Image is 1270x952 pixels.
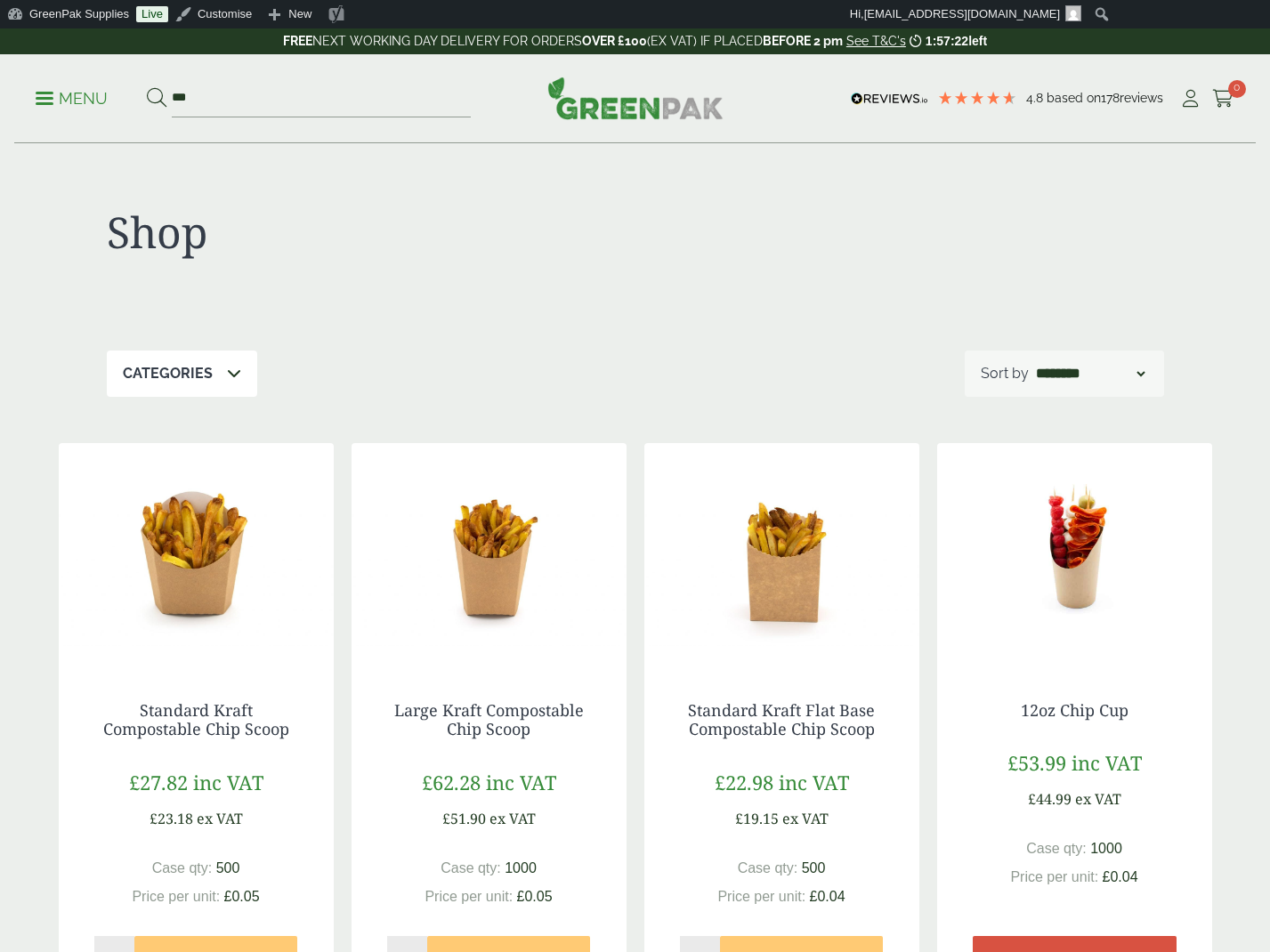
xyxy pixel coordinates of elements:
a: Menu [36,88,108,106]
i: Cart [1212,90,1234,108]
strong: OVER £100 [582,34,647,48]
span: ex VAT [1075,789,1121,809]
span: 0 [1228,80,1246,98]
span: Case qty: [152,860,213,875]
span: inc VAT [779,769,849,795]
h1: Shop [107,206,635,258]
span: £0.04 [810,889,845,904]
span: £44.99 [1028,789,1072,809]
img: chip scoop [59,443,334,666]
span: 500 [216,860,240,875]
img: REVIEWS.io [851,93,928,105]
span: £23.18 [150,809,193,828]
select: Shop order [1032,363,1148,384]
img: chip scoop [644,443,919,666]
p: Sort by [981,363,1029,384]
i: My Account [1179,90,1201,108]
a: 0 [1212,85,1234,112]
span: 178 [1101,91,1120,105]
span: 1000 [505,860,537,875]
img: 5.5oz Grazing Charcuterie Cup with food [937,443,1212,666]
span: £0.05 [224,889,260,904]
img: GreenPak Supplies [547,77,724,119]
a: Live [136,6,168,22]
strong: BEFORE 2 pm [763,34,843,48]
span: left [968,34,987,48]
a: Standard Kraft Flat Base Compostable Chip Scoop [688,699,875,740]
strong: FREE [283,34,312,48]
span: 4.8 [1026,91,1047,105]
img: chip scoop [352,443,627,666]
span: 500 [802,860,826,875]
span: £53.99 [1007,749,1066,776]
span: Case qty: [441,860,501,875]
a: Large Kraft Compostable Chip Scoop [394,699,584,740]
span: Based on [1047,91,1101,105]
div: 4.78 Stars [937,90,1017,106]
span: Price per unit: [132,889,220,904]
span: 1000 [1090,841,1122,856]
span: inc VAT [486,769,556,795]
a: 12oz Chip Cup [1021,699,1128,721]
span: £0.05 [517,889,553,904]
span: Case qty: [738,860,798,875]
span: £22.98 [715,769,773,795]
span: [EMAIL_ADDRESS][DOMAIN_NAME] [864,7,1060,20]
span: Price per unit: [425,889,513,904]
span: Price per unit: [717,889,805,904]
span: £51.90 [442,809,486,828]
span: 1:57:22 [926,34,968,48]
span: ex VAT [489,809,536,828]
span: £27.82 [129,769,188,795]
span: Case qty: [1026,841,1087,856]
p: Menu [36,88,108,109]
span: £0.04 [1103,869,1138,884]
a: See T&C's [846,34,906,48]
a: Standard Kraft Compostable Chip Scoop [103,699,289,740]
span: ex VAT [197,809,243,828]
span: £62.28 [422,769,481,795]
span: inc VAT [1072,749,1142,776]
span: reviews [1120,91,1163,105]
span: Price per unit: [1010,869,1098,884]
span: inc VAT [193,769,263,795]
span: ex VAT [782,809,829,828]
span: £19.15 [735,809,779,828]
p: Categories [123,363,213,384]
